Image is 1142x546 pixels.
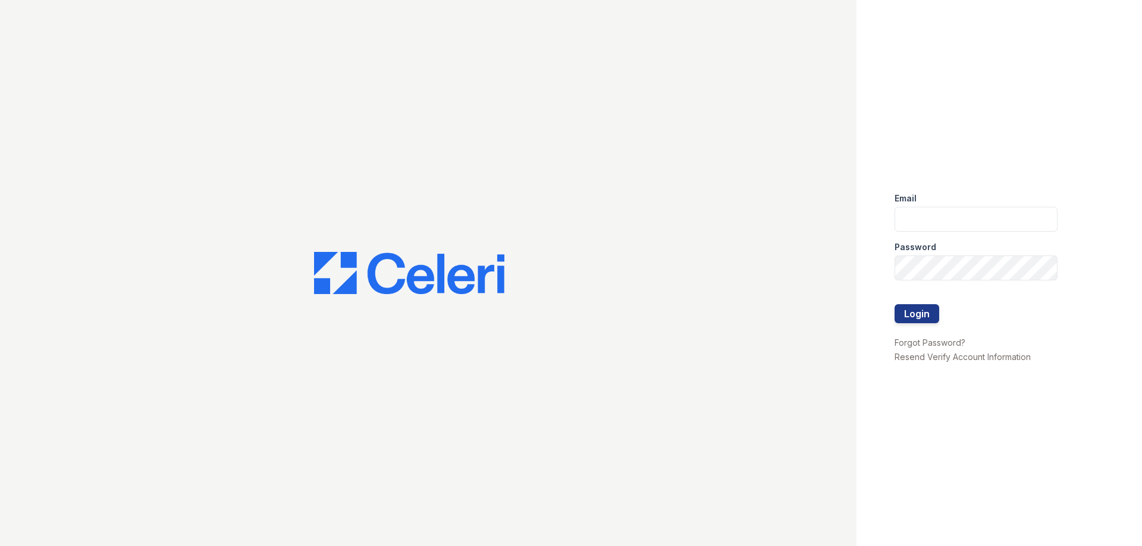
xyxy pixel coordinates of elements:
[314,252,504,295] img: CE_Logo_Blue-a8612792a0a2168367f1c8372b55b34899dd931a85d93a1a3d3e32e68fde9ad4.png
[895,241,936,253] label: Password
[895,352,1031,362] a: Resend Verify Account Information
[895,304,939,323] button: Login
[895,337,965,348] a: Forgot Password?
[895,192,917,204] label: Email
